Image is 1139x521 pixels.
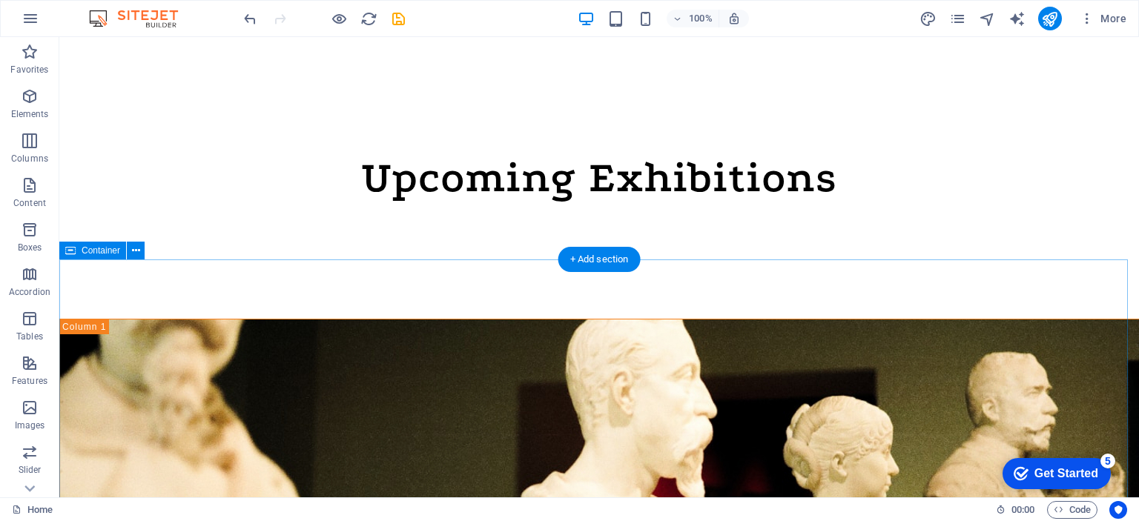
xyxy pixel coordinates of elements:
[979,10,997,27] button: navigator
[15,419,45,431] p: Images
[19,464,42,476] p: Slider
[9,286,50,298] p: Accordion
[16,331,43,342] p: Tables
[360,10,377,27] button: reload
[241,10,259,27] button: undo
[920,10,937,27] i: Design (Ctrl+Alt+Y)
[330,10,348,27] button: Click here to leave preview mode and continue editing
[996,501,1035,519] h6: Session time
[1047,501,1097,519] button: Code
[11,108,49,120] p: Elements
[59,37,1139,497] iframe: To enrich screen reader interactions, please activate Accessibility in Grammarly extension settings
[1038,7,1062,30] button: publish
[11,153,48,165] p: Columns
[12,501,53,519] a: Click to cancel selection. Double-click to open Pages
[110,3,125,18] div: 5
[18,242,42,253] p: Boxes
[44,16,108,30] div: Get Started
[360,10,377,27] i: Reload page
[82,246,120,255] span: Container
[389,10,407,27] button: save
[12,7,120,39] div: Get Started 5 items remaining, 0% complete
[689,10,713,27] h6: 100%
[920,10,937,27] button: design
[979,10,996,27] i: Navigator
[10,64,48,76] p: Favorites
[1080,11,1126,26] span: More
[85,10,197,27] img: Editor Logo
[1008,10,1026,27] i: AI Writer
[558,247,641,272] div: + Add section
[1109,501,1127,519] button: Usercentrics
[12,375,47,387] p: Features
[13,197,46,209] p: Content
[727,12,741,25] i: On resize automatically adjust zoom level to fit chosen device.
[1054,501,1091,519] span: Code
[1022,504,1024,515] span: :
[1041,10,1058,27] i: Publish
[1011,501,1034,519] span: 00 00
[667,10,719,27] button: 100%
[242,10,259,27] i: Undo: Delete elements (Ctrl+Z)
[1074,7,1132,30] button: More
[1008,10,1026,27] button: text_generator
[390,10,407,27] i: Save (Ctrl+S)
[949,10,966,27] i: Pages (Ctrl+Alt+S)
[949,10,967,27] button: pages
